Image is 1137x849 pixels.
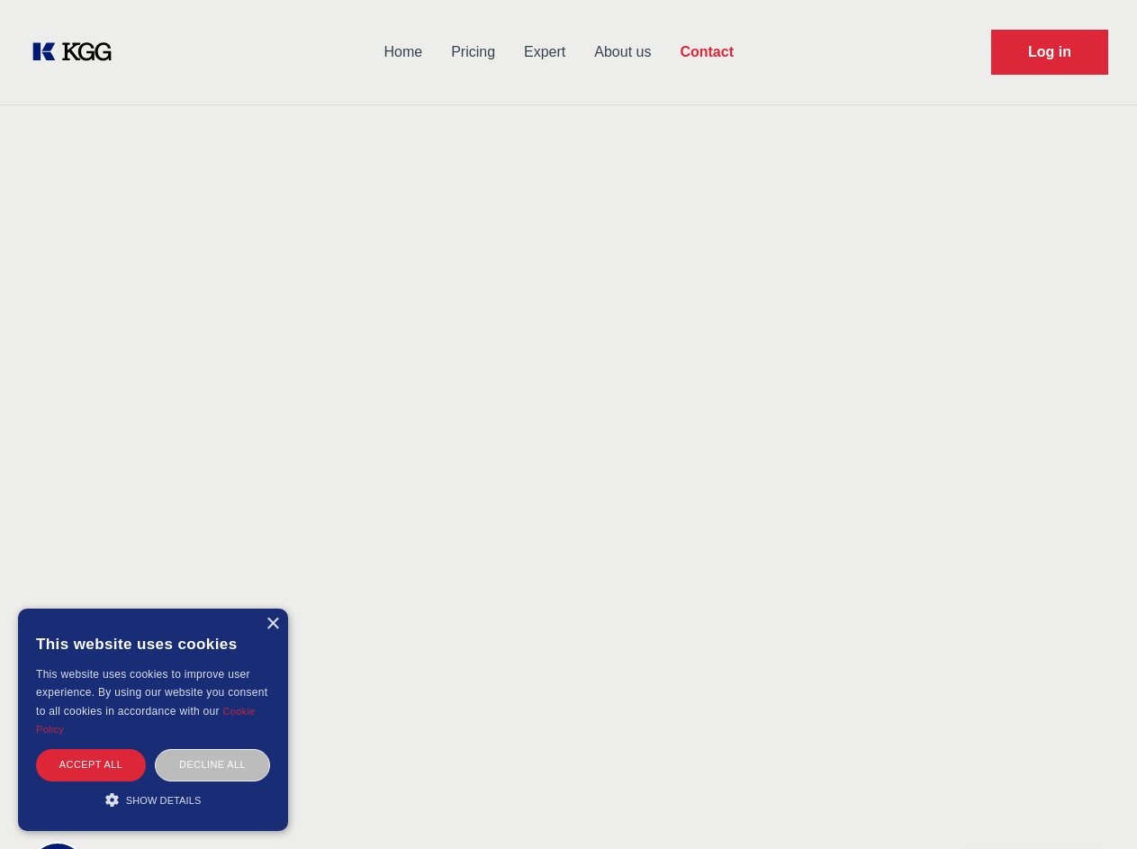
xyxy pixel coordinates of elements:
a: Cookie Policy [36,706,256,735]
div: Decline all [155,749,270,781]
a: Request Demo [991,30,1108,75]
div: Accept all [36,749,146,781]
a: Home [369,29,437,76]
a: About us [580,29,665,76]
div: Show details [36,790,270,808]
a: Expert [510,29,580,76]
a: KOL Knowledge Platform: Talk to Key External Experts (KEE) [29,38,126,67]
div: This website uses cookies [36,622,270,665]
div: Close [266,618,279,631]
a: Contact [665,29,748,76]
span: This website uses cookies to improve user experience. By using our website you consent to all coo... [36,668,267,718]
span: Show details [126,795,202,806]
a: Pricing [437,29,510,76]
iframe: Chat Widget [1047,763,1137,849]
